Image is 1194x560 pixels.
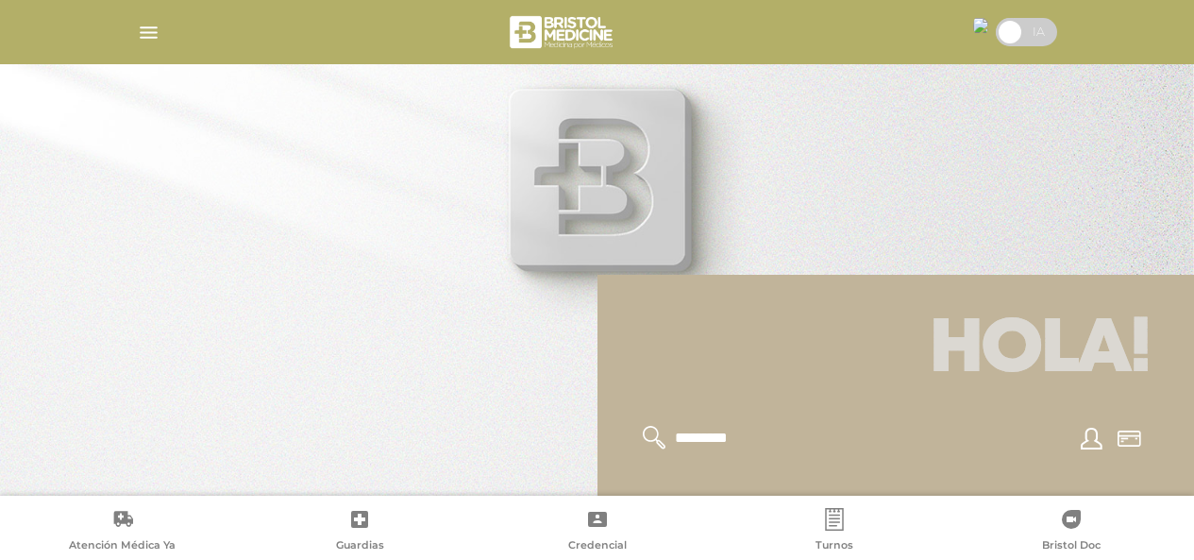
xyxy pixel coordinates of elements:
span: Credencial [568,538,627,555]
a: Credencial [479,508,715,556]
h1: Hola! [620,297,1172,403]
img: 26046 [973,18,988,33]
img: Cober_menu-lines-white.svg [137,21,160,44]
a: Guardias [241,508,478,556]
span: Guardias [336,538,384,555]
span: Atención Médica Ya [69,538,176,555]
span: Bristol Doc [1042,538,1101,555]
a: Atención Médica Ya [4,508,241,556]
img: bristol-medicine-blanco.png [507,9,619,55]
span: Turnos [816,538,853,555]
a: Bristol Doc [953,508,1190,556]
a: Turnos [715,508,952,556]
